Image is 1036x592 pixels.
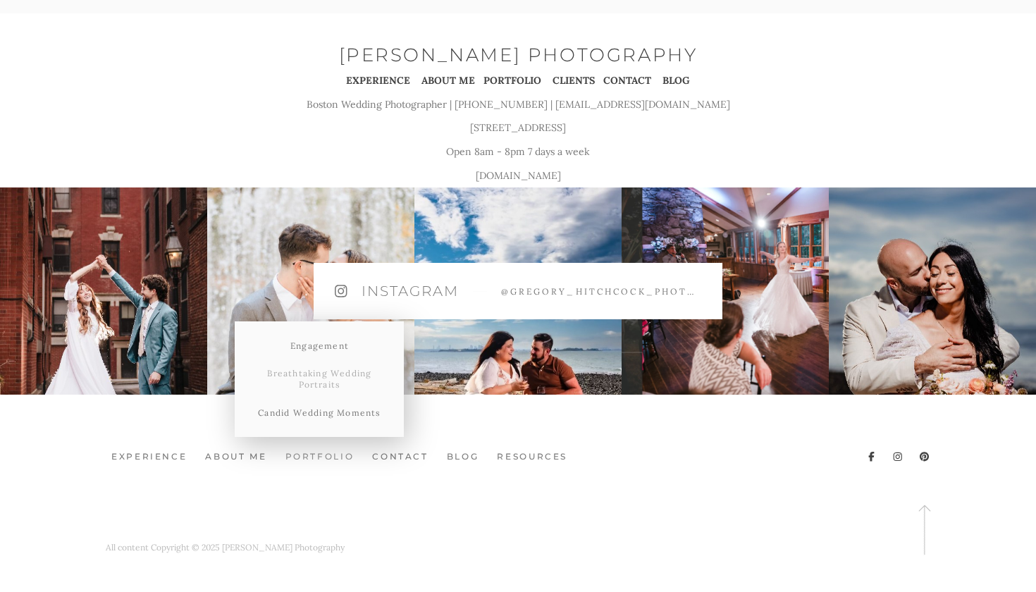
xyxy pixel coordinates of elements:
[491,451,573,463] a: Resources
[280,451,360,463] a: Portfolio
[247,140,789,164] p: Open 8am - 8pm 7 days a week
[366,451,433,463] a: Contact
[247,93,789,117] p: Boston Wedding Photographer | [PHONE_NUMBER] | [EMAIL_ADDRESS][DOMAIN_NAME]
[106,451,192,463] a: Experience
[235,399,404,427] a: Candid Wedding Moments
[603,74,651,87] a: CONTACT
[622,187,829,395] img: 543664909_18526571656028324_678652297603611945_n.webp
[501,285,702,297] span: @gregory_hitchcock_photography
[553,74,595,87] a: CLIENTS
[247,42,789,69] h2: [PERSON_NAME] Photography
[199,451,272,463] a: About me
[346,74,410,87] a: EXPERIENCE
[247,164,789,188] p: [DOMAIN_NAME]
[414,187,622,395] img: 547782568_18526726672028324_4147861955895658524_n.jpg
[207,187,414,395] img: 547836914_18526905424028324_636414261388020508_n.jpg
[662,74,690,87] a: BLOG
[247,116,789,140] p: [STREET_ADDRESS]
[483,74,541,87] a: PORTFOLIO
[362,281,459,301] h3: Instagram
[314,263,722,319] a: Instagram @gregory_hitchcock_photography
[235,359,404,398] a: Breathtaking Wedding Portraits
[421,74,475,87] a: ABOUT ME
[441,451,485,463] a: Blog
[235,332,404,360] a: Engagement
[106,539,345,556] p: All content Copyright © 2025 [PERSON_NAME] Photography
[829,187,1036,395] img: 544050472_18526395349028324_8740635697403540137_n.jpg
